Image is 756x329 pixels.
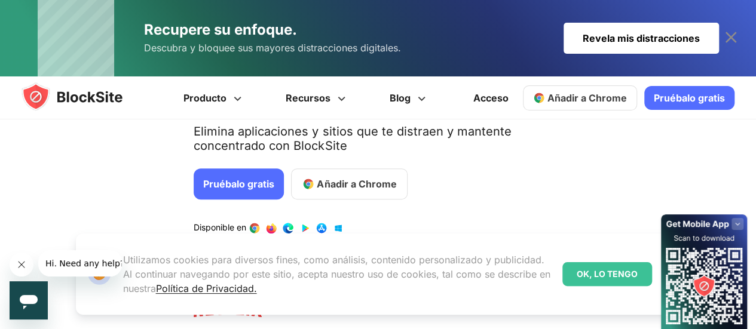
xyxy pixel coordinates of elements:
font: Revela mis distracciones [583,32,700,44]
font: Descubra y bloquee sus mayores distracciones digitales. [144,42,401,54]
img: chrome-icon.svg [533,92,545,104]
a: Pruébalo gratis [194,168,284,199]
a: Política de Privacidad. [156,282,257,294]
iframe: Cerrar mensaje [10,253,33,276]
font: Añadir a Chrome [317,178,396,190]
img: blocksite-icon.5d769676.svg [22,82,146,111]
a: Producto [163,76,265,119]
font: Utilizamos cookies para diversos fines, como análisis, contenido personalizado y publicidad. Al c... [123,254,550,294]
font: Recupere su enfoque. [144,21,297,38]
a: Pruébalo gratis [644,86,734,110]
font: Producto [183,92,227,104]
a: Añadir a Chrome [523,85,637,110]
font: Elimina aplicaciones y sitios que te distraen y mantente concentrado con BlockSite [194,124,511,153]
a: Añadir a Chrome [291,168,408,199]
font: Acceso [473,92,509,104]
font: Recursos [286,92,330,104]
a: Blog [369,76,449,119]
font: Añadir a Chrome [547,92,627,104]
iframe: Botón para iniciar la ventana de mensajería [10,281,48,319]
font: Pruébalo gratis [654,92,725,104]
font: Pruébalo gratis [203,178,274,190]
a: Recursos [265,76,369,119]
font: Blog [390,92,411,104]
iframe: Mensaje de la compañía [38,250,122,276]
span: Hi. Need any help? [7,8,86,18]
a: Acceso [466,84,516,112]
font: OK, LO TENGO [577,269,638,279]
